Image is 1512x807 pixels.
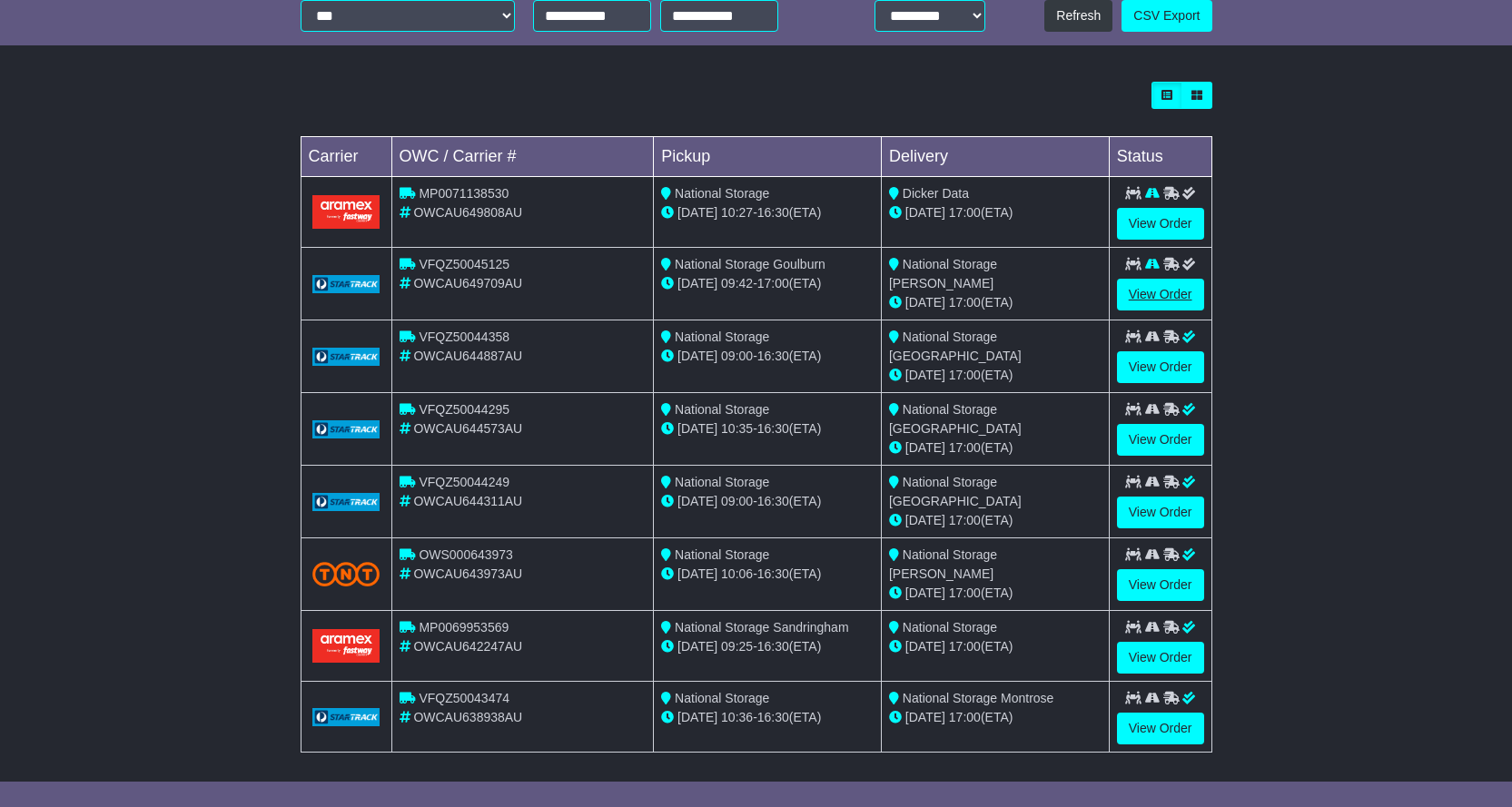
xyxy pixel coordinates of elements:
[1117,351,1204,383] a: View Order
[413,349,522,363] span: OWCAU644887AU
[889,637,1102,656] div: (ETA)
[889,257,997,290] span: National Storage [PERSON_NAME]
[1117,208,1204,240] a: View Order
[757,710,789,724] span: 16:30
[1117,279,1204,310] a: View Order
[661,347,874,366] div: - (ETA)
[1117,497,1204,528] a: View Order
[905,368,945,382] span: [DATE]
[757,205,789,220] span: 16:30
[312,348,380,366] img: GetCarrierServiceLogo
[654,137,882,177] td: Pickup
[889,330,1022,363] span: National Storage [GEOGRAPHIC_DATA]
[413,566,522,581] span: OWCAU643973AU
[905,710,945,724] span: [DATE]
[721,205,753,220] span: 10:27
[391,137,654,177] td: OWC / Carrier #
[889,708,1102,727] div: (ETA)
[949,295,981,310] span: 17:00
[889,547,997,581] span: National Storage [PERSON_NAME]
[413,639,522,654] span: OWCAU642247AU
[413,494,522,508] span: OWCAU644311AU
[903,186,969,201] span: Dicker Data
[413,276,522,290] span: OWCAU649709AU
[312,629,380,663] img: Aramex.png
[881,137,1109,177] td: Delivery
[1109,137,1211,177] td: Status
[675,257,825,271] span: National Storage Goulburn
[889,475,1022,508] span: National Storage [GEOGRAPHIC_DATA]
[949,440,981,455] span: 17:00
[889,402,1022,436] span: National Storage [GEOGRAPHIC_DATA]
[889,511,1102,530] div: (ETA)
[312,195,380,229] img: Aramex.png
[949,513,981,527] span: 17:00
[721,710,753,724] span: 10:36
[903,620,997,635] span: National Storage
[889,293,1102,312] div: (ETA)
[675,620,848,635] span: National Storage Sandringham
[661,708,874,727] div: - (ETA)
[889,438,1102,458] div: (ETA)
[757,276,789,290] span: 17:00
[312,275,380,293] img: GetCarrierServiceLogo
[413,205,522,220] span: OWCAU649808AU
[757,421,789,436] span: 16:30
[677,421,717,436] span: [DATE]
[889,584,1102,603] div: (ETA)
[677,710,717,724] span: [DATE]
[905,586,945,600] span: [DATE]
[675,402,769,417] span: National Storage
[301,137,391,177] td: Carrier
[419,330,509,344] span: VFQZ50044358
[889,203,1102,222] div: (ETA)
[1117,424,1204,456] a: View Order
[312,420,380,438] img: GetCarrierServiceLogo
[675,547,769,562] span: National Storage
[419,402,509,417] span: VFQZ50044295
[721,639,753,654] span: 09:25
[677,205,717,220] span: [DATE]
[312,562,380,586] img: TNT_Domestic.png
[419,186,509,201] span: MP0071138530
[675,691,769,705] span: National Storage
[721,494,753,508] span: 09:00
[661,419,874,438] div: - (ETA)
[721,566,753,581] span: 10:06
[419,475,509,489] span: VFQZ50044249
[1117,713,1204,744] a: View Order
[1117,569,1204,601] a: View Order
[661,565,874,584] div: - (ETA)
[419,257,509,271] span: VFQZ50045125
[905,440,945,455] span: [DATE]
[675,330,769,344] span: National Storage
[677,349,717,363] span: [DATE]
[949,586,981,600] span: 17:00
[757,494,789,508] span: 16:30
[677,639,717,654] span: [DATE]
[677,494,717,508] span: [DATE]
[949,639,981,654] span: 17:00
[905,205,945,220] span: [DATE]
[757,349,789,363] span: 16:30
[675,186,769,201] span: National Storage
[949,710,981,724] span: 17:00
[903,691,1054,705] span: National Storage Montrose
[413,421,522,436] span: OWCAU644573AU
[661,274,874,293] div: - (ETA)
[949,205,981,220] span: 17:00
[1117,642,1204,674] a: View Order
[661,637,874,656] div: - (ETA)
[757,566,789,581] span: 16:30
[661,492,874,511] div: - (ETA)
[419,691,509,705] span: VFQZ50043474
[905,295,945,310] span: [DATE]
[721,349,753,363] span: 09:00
[757,639,789,654] span: 16:30
[905,639,945,654] span: [DATE]
[675,475,769,489] span: National Storage
[419,547,513,562] span: OWS000643973
[905,513,945,527] span: [DATE]
[312,493,380,511] img: GetCarrierServiceLogo
[312,708,380,726] img: GetCarrierServiceLogo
